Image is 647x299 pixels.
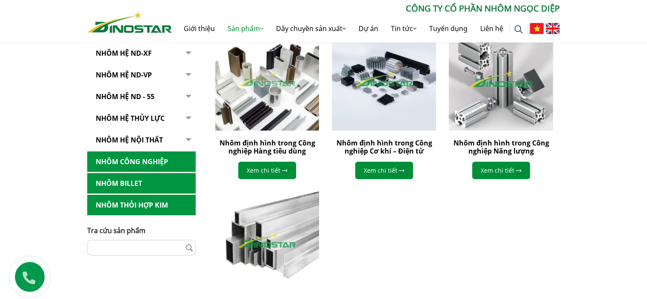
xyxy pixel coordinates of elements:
[88,11,172,33] img: Nhôm Dinostar
[530,23,544,34] img: Tiếng Việt
[87,226,145,235] span: Tra cứu sản phẩm
[219,138,315,156] a: Nhôm định hình trong Công nghiệp Hàng tiêu dùng
[352,15,385,42] a: Dự án
[423,15,474,42] a: Tuyển dụng
[87,130,196,151] a: Nhôm hệ nội thất
[215,26,319,131] img: Nhôm định hình trong Công nghiệp Hàng tiêu dùng
[215,188,319,292] img: Nhôm định hình trong Công nghiệp Vận tải
[472,162,530,179] a: Xem chi tiết
[172,2,560,15] p: CÔNG TY CỔ PHẦN NHÔM NGỌC DIỆP
[221,15,270,42] a: Sản phẩm
[514,25,523,34] img: search
[332,26,436,131] img: Nhôm định hình trong Công nghiệp Cơ khí – Điện tử
[87,43,196,64] a: Nhôm Hệ ND-XF
[177,15,221,42] a: Giới thiệu
[355,162,413,179] a: Xem chi tiết
[474,15,510,42] a: Liên hệ
[87,65,196,85] a: Nhôm Hệ ND-VP
[546,23,560,34] img: English
[336,138,432,156] a: Nhôm định hình trong Công nghiệp Cơ khí – Điện tử
[87,108,196,129] a: Nhôm hệ thủy lực
[87,86,196,107] a: NHÔM HỆ ND - 55
[444,21,558,136] img: Nhôm định hình trong Công nghiệp Năng lượng
[238,162,296,179] a: Xem chi tiết
[453,138,549,156] a: Nhôm định hình trong Công nghiệp Năng lượng
[270,15,352,42] a: Dây chuyền sản xuất
[385,15,423,42] a: Tin tức
[87,195,196,216] a: Nhôm Thỏi hợp kim
[87,151,196,172] a: Nhôm Công nghiệp
[87,173,196,194] a: Nhôm Billet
